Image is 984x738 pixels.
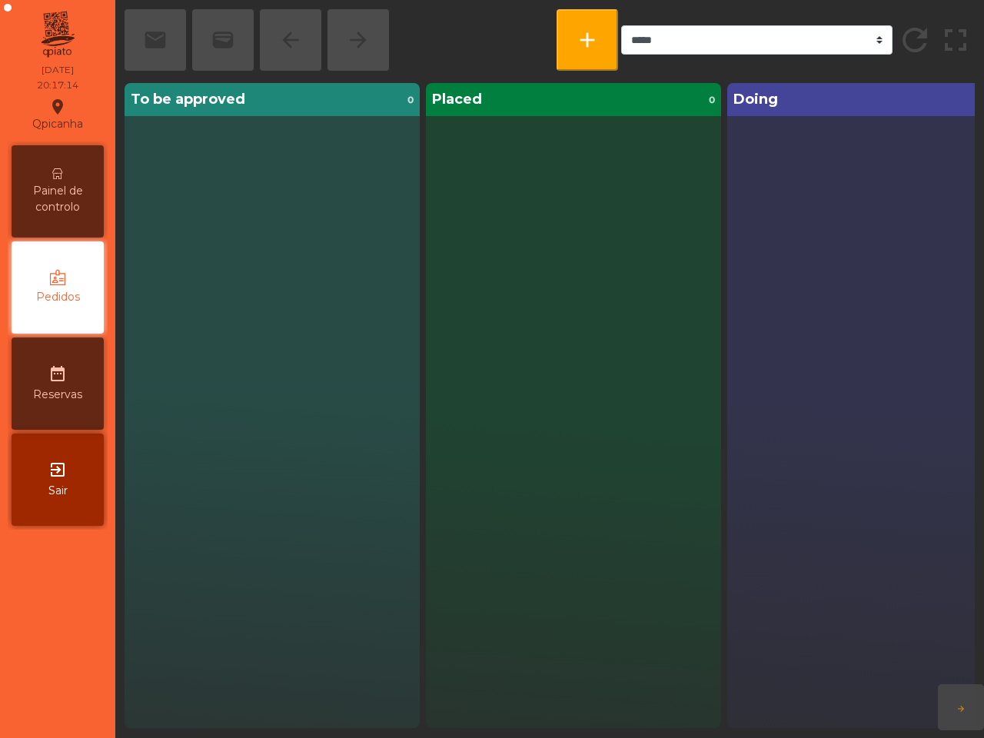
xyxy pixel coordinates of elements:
button: arrow_forward [938,684,984,730]
span: Doing [733,89,778,110]
div: [DATE] [42,63,74,77]
i: location_on [48,98,67,116]
span: arrow_forward [956,704,966,713]
span: Reservas [33,387,82,403]
div: 20:17:14 [37,78,78,92]
span: 0 [709,93,715,107]
span: Pedidos [36,289,80,305]
i: exit_to_app [48,460,67,479]
span: Painel de controlo [15,183,100,215]
span: add [575,28,600,52]
span: To be approved [131,89,245,110]
span: 0 [407,93,414,107]
div: Qpicanha [32,95,83,134]
span: Sair [48,483,68,499]
img: qpiato [38,8,76,61]
i: date_range [48,364,67,383]
span: Placed [432,89,482,110]
button: add [557,9,618,71]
